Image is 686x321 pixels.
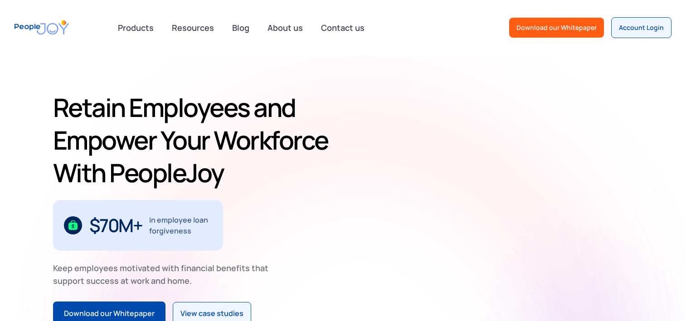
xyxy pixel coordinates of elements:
a: Blog [227,18,255,38]
a: Contact us [316,18,370,38]
div: Account Login [619,23,664,32]
h1: Retain Employees and Empower Your Workforce With PeopleJoy [53,91,340,189]
div: View case studies [180,308,243,320]
a: Resources [166,18,219,38]
div: 1 / 3 [53,200,223,251]
div: $70M+ [89,218,142,233]
div: Products [112,19,159,37]
a: Download our Whitepaper [509,18,604,38]
div: Keep employees motivated with financial benefits that support success at work and home. [53,262,276,287]
div: Download our Whitepaper [516,23,597,32]
a: home [15,15,69,40]
div: Download our Whitepaper [64,308,155,320]
a: About us [262,18,308,38]
a: Account Login [611,17,671,38]
div: in employee loan forgiveness [149,214,212,236]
